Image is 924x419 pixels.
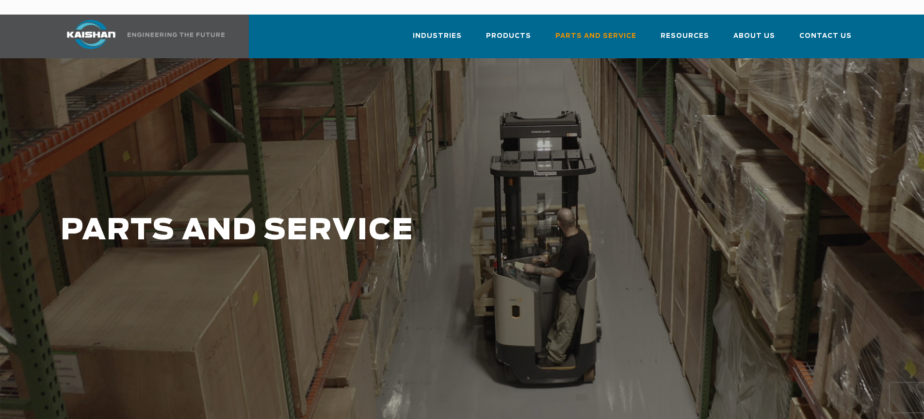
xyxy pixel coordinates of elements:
[555,31,636,42] span: Parts and Service
[799,23,852,56] a: Contact Us
[799,31,852,42] span: Contact Us
[661,31,709,42] span: Resources
[55,20,128,49] img: kaishan logo
[733,23,775,56] a: About Us
[661,23,709,56] a: Resources
[733,31,775,42] span: About Us
[128,33,225,37] img: Engineering the future
[55,15,227,58] a: Kaishan USA
[486,31,531,42] span: Products
[413,23,462,56] a: Industries
[61,215,728,247] h1: PARTS AND SERVICE
[486,23,531,56] a: Products
[413,31,462,42] span: Industries
[555,23,636,56] a: Parts and Service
